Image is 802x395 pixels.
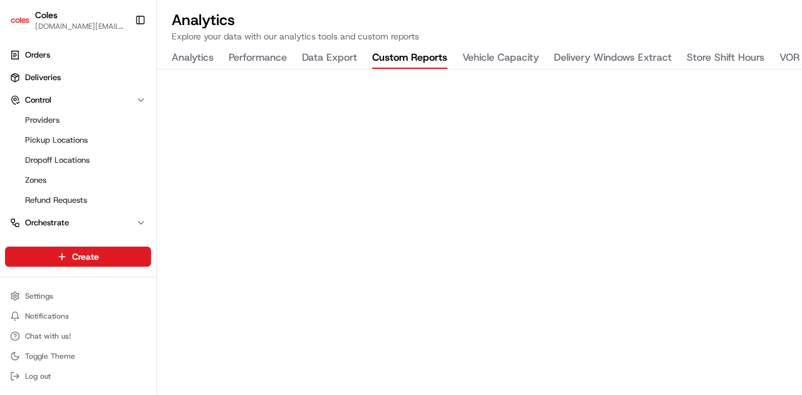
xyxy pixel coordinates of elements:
[35,9,58,21] button: Coles
[72,250,99,263] span: Create
[5,247,151,267] button: Create
[172,48,214,69] button: Analytics
[118,181,201,193] span: API Documentation
[25,311,69,321] span: Notifications
[229,48,287,69] button: Performance
[20,131,136,149] a: Pickup Locations
[25,291,53,301] span: Settings
[157,69,802,395] iframe: Custom Reports
[213,123,228,138] button: Start new chat
[5,68,151,88] a: Deliveries
[101,176,206,198] a: 💻API Documentation
[5,90,151,110] button: Control
[172,30,787,43] p: Explore your data with our analytics tools and custom reports
[5,45,151,65] a: Orders
[20,172,136,189] a: Zones
[20,151,136,169] a: Dropoff Locations
[554,48,672,69] button: Delivery Windows Extract
[25,331,71,341] span: Chat with us!
[20,111,136,129] a: Providers
[25,351,75,361] span: Toggle Theme
[687,48,764,69] button: Store Shift Hours
[8,176,101,198] a: 📗Knowledge Base
[5,347,151,365] button: Toggle Theme
[25,135,88,146] span: Pickup Locations
[5,307,151,325] button: Notifications
[172,10,787,30] h2: Analytics
[106,182,116,192] div: 💻
[20,192,136,209] a: Refund Requests
[125,212,152,221] span: Pylon
[25,181,96,193] span: Knowledge Base
[10,10,30,30] img: Coles
[372,48,447,69] button: Custom Reports
[5,5,130,35] button: ColesColes[DOMAIN_NAME][EMAIL_ADDRESS][DOMAIN_NAME]
[25,155,90,166] span: Dropoff Locations
[35,21,125,31] button: [DOMAIN_NAME][EMAIL_ADDRESS][DOMAIN_NAME]
[5,327,151,345] button: Chat with us!
[25,95,51,106] span: Control
[25,217,69,228] span: Orchestrate
[25,371,51,381] span: Log out
[5,213,151,233] button: Orchestrate
[13,182,23,192] div: 📗
[5,367,151,385] button: Log out
[25,49,50,61] span: Orders
[25,72,61,83] span: Deliveries
[25,115,60,126] span: Providers
[25,175,46,186] span: Zones
[88,211,152,221] a: Powered byPylon
[462,48,539,69] button: Vehicle Capacity
[25,195,87,206] span: Refund Requests
[5,287,151,305] button: Settings
[302,48,357,69] button: Data Export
